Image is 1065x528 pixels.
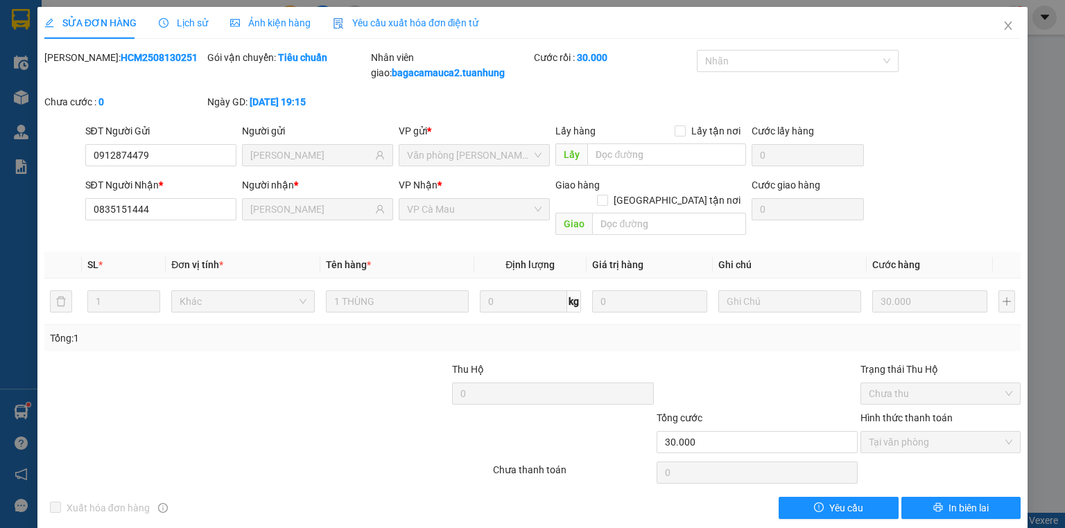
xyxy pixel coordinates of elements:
span: VP Cà Mau [407,199,542,220]
span: printer [933,502,943,513]
input: 0 [872,290,987,313]
div: Người nhận [242,177,393,193]
button: exclamation-circleYêu cầu [779,497,899,519]
span: clock-circle [159,18,168,28]
div: Chưa thanh toán [492,462,655,486]
span: close [1003,20,1014,31]
span: Cước hàng [872,259,920,270]
span: Khác [180,291,306,312]
span: Lấy hàng [555,125,596,137]
span: user [375,204,385,214]
b: 30.000 [577,52,607,63]
div: SĐT Người Gửi [85,123,236,139]
span: Thu Hộ [452,364,484,375]
b: [DATE] 19:15 [250,96,306,107]
input: Tên người nhận [250,202,372,217]
span: In biên lai [949,500,989,516]
span: Tổng cước [657,412,702,423]
b: Tiêu chuẩn [278,52,327,63]
img: icon [333,18,344,29]
input: VD: Bàn, Ghế [326,290,469,313]
span: Yêu cầu [829,500,863,516]
span: info-circle [158,503,168,513]
div: Tổng: 1 [50,331,412,346]
span: SỬA ĐƠN HÀNG [44,17,137,28]
span: Yêu cầu xuất hóa đơn điện tử [333,17,479,28]
span: exclamation-circle [814,502,824,513]
button: Close [989,7,1028,46]
button: printerIn biên lai [901,497,1021,519]
span: edit [44,18,54,28]
span: Ảnh kiện hàng [230,17,311,28]
span: Lịch sử [159,17,208,28]
b: 0 [98,96,104,107]
span: kg [567,290,581,313]
span: user [375,150,385,160]
th: Ghi chú [713,252,867,279]
span: Giao [555,213,592,235]
input: Cước giao hàng [752,198,864,220]
label: Hình thức thanh toán [860,412,953,423]
label: Cước giao hàng [752,179,820,191]
span: Tên hàng [326,259,371,270]
div: Trạng thái Thu Hộ [860,362,1021,377]
b: bagacamauca2.tuanhung [392,67,505,78]
span: Lấy [555,143,587,166]
button: plus [998,290,1015,313]
div: Người gửi [242,123,393,139]
button: delete [50,290,72,313]
span: Xuất hóa đơn hàng [61,500,155,516]
span: VP Nhận [399,179,438,191]
div: [PERSON_NAME]: [44,50,205,65]
b: HCM2508130251 [121,52,198,63]
input: Ghi Chú [718,290,861,313]
input: Cước lấy hàng [752,144,864,166]
input: Dọc đường [592,213,746,235]
span: Văn phòng Hồ Chí Minh [407,145,542,166]
input: Dọc đường [587,143,746,166]
div: Cước rồi : [534,50,694,65]
span: SL [87,259,98,270]
div: Gói vận chuyển: [207,50,367,65]
span: Giao hàng [555,179,600,191]
span: [GEOGRAPHIC_DATA] tận nơi [608,193,746,208]
input: 0 [592,290,707,313]
span: Đơn vị tính [171,259,223,270]
div: Chưa cước : [44,94,205,109]
div: SĐT Người Nhận [85,177,236,193]
span: Định lượng [505,259,555,270]
span: Tại văn phòng [869,432,1012,452]
div: VP gửi [399,123,550,139]
div: Nhân viên giao: [371,50,531,80]
label: Cước lấy hàng [752,125,814,137]
div: Ngày GD: [207,94,367,109]
span: Lấy tận nơi [686,123,746,139]
span: Chưa thu [869,383,1012,404]
input: Tên người gửi [250,148,372,163]
span: picture [230,18,240,28]
span: Giá trị hàng [592,259,643,270]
